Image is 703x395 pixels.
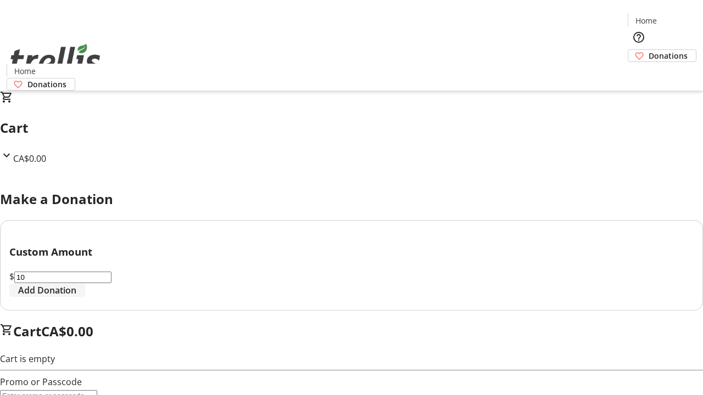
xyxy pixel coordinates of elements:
[7,32,104,87] img: Orient E2E Organization g2iJuyIYjG's Logo
[14,65,36,77] span: Home
[628,15,663,26] a: Home
[628,26,650,48] button: Help
[9,284,85,297] button: Add Donation
[9,270,14,283] span: $
[18,284,76,297] span: Add Donation
[628,62,650,84] button: Cart
[635,15,657,26] span: Home
[649,50,688,61] span: Donations
[41,322,93,340] span: CA$0.00
[14,272,111,283] input: Donation Amount
[27,78,66,90] span: Donations
[7,78,75,91] a: Donations
[9,244,694,259] h3: Custom Amount
[7,65,42,77] a: Home
[13,153,46,165] span: CA$0.00
[628,49,696,62] a: Donations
